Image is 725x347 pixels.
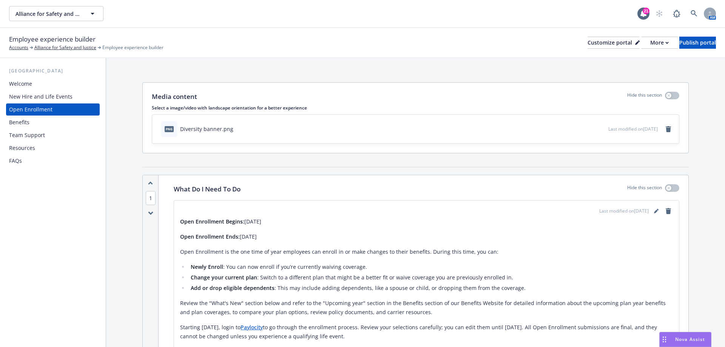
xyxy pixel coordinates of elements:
[15,10,81,18] span: Alliance for Safety and Justice
[165,126,174,132] span: png
[180,218,244,225] strong: Open Enrollment Begins:
[664,125,673,134] a: remove
[180,233,240,240] strong: Open Enrollment Ends:
[6,155,100,167] a: FAQs
[652,6,667,21] a: Start snowing
[9,44,28,51] a: Accounts
[188,284,673,293] li: : This may include adding dependents, like a spouse or child, or dropping them from the coverage.
[627,184,662,194] p: Hide this section
[191,284,275,291] strong: Add or drop eligible dependents
[679,37,716,49] button: Publish portal
[588,37,640,48] div: Customize portal
[6,67,100,75] div: [GEOGRAPHIC_DATA]
[188,262,673,271] li: : You can now enroll if you’re currently waiving coverage.
[241,324,263,331] a: Paylocity
[627,92,662,102] p: Hide this section
[152,92,197,102] p: Media content
[6,129,100,141] a: Team Support
[9,116,29,128] div: Benefits
[9,78,32,90] div: Welcome
[191,263,223,270] strong: Newly Enroll
[6,78,100,90] a: Welcome
[6,91,100,103] a: New Hire and Life Events
[660,332,669,347] div: Drag to move
[588,37,640,49] button: Customize portal
[9,34,96,44] span: Employee experience builder
[146,194,156,202] button: 1
[9,129,45,141] div: Team Support
[650,37,669,48] div: More
[152,105,679,111] p: Select a image/video with landscape orientation for a better experience
[146,191,156,205] span: 1
[9,91,72,103] div: New Hire and Life Events
[9,142,35,154] div: Resources
[191,274,257,281] strong: Change your current plan
[6,142,100,154] a: Resources
[669,6,684,21] a: Report a Bug
[652,207,661,216] a: editPencil
[599,208,649,214] span: Last modified on [DATE]
[686,6,702,21] a: Search
[180,247,673,256] p: Open Enrollment is the one time of year employees can enroll in or make changes to their benefits...
[102,44,164,51] span: Employee experience builder
[659,332,711,347] button: Nova Assist
[6,103,100,116] a: Open Enrollment
[641,37,678,49] button: More
[679,37,716,48] div: Publish portal
[9,103,52,116] div: Open Enrollment
[180,217,673,226] p: [DATE]
[188,273,673,282] li: : Switch to a different plan that might be a better fit or waive coverage you are previously enro...
[180,232,673,241] p: [DATE]
[180,299,673,317] p: Review the "What's New" section below and refer to the "Upcoming year" section in the Benefits se...
[6,116,100,128] a: Benefits
[9,6,103,21] button: Alliance for Safety and Justice
[174,184,241,194] p: What Do I Need To Do
[9,155,22,167] div: FAQs
[643,8,649,14] div: 21
[180,323,673,341] p: Starting [DATE], login to to go through the enrollment process. Review your selections carefully;...
[664,207,673,216] a: remove
[675,336,705,342] span: Nova Assist
[586,125,592,133] button: download file
[608,126,658,132] span: Last modified on [DATE]
[180,125,233,133] div: Diversity banner.png
[599,125,605,133] button: preview file
[34,44,96,51] a: Alliance for Safety and Justice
